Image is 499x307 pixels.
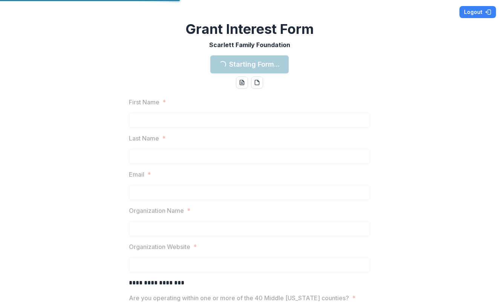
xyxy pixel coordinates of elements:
button: pdf-download [251,76,263,89]
h2: Grant Interest Form [185,21,314,37]
p: Scarlett Family Foundation [209,40,290,49]
p: Last Name [129,134,159,143]
p: Organization Website [129,242,190,251]
p: Are you operating within one or more of the 40 Middle [US_STATE] counties? [129,293,349,302]
p: Organization Name [129,206,184,215]
p: First Name [129,98,159,107]
p: Email [129,170,144,179]
button: Logout [459,6,496,18]
button: Starting Form... [210,55,289,73]
button: word-download [236,76,248,89]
